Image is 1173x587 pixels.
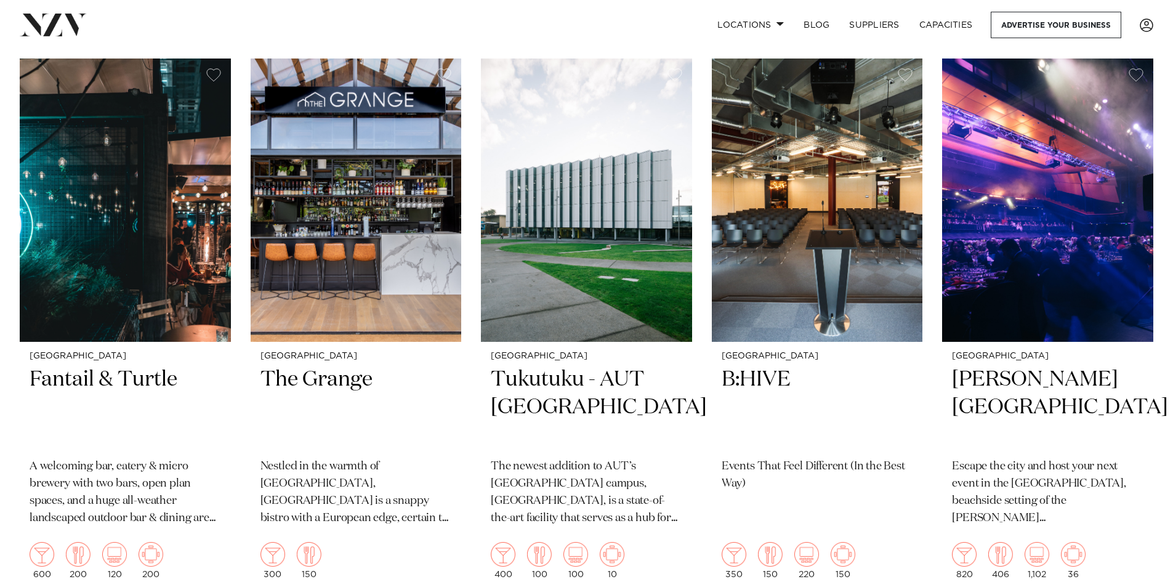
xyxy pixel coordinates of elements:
div: 820 [952,542,977,579]
h2: [PERSON_NAME][GEOGRAPHIC_DATA] [952,366,1143,449]
img: cocktail.png [30,542,54,567]
p: A welcoming bar, eatery & micro brewery with two bars, open plan spaces, and a huge all-weather l... [30,458,221,527]
a: Advertise your business [991,12,1121,38]
div: 150 [831,542,855,579]
img: theatre.png [1025,542,1049,567]
h2: Tukutuku - AUT [GEOGRAPHIC_DATA] [491,366,682,449]
img: meeting.png [600,542,624,567]
img: nzv-logo.png [20,14,87,36]
div: 220 [794,542,819,579]
h2: Fantail & Turtle [30,366,221,449]
img: cocktail.png [260,542,285,567]
img: dining.png [527,542,552,567]
img: cocktail.png [491,542,515,567]
div: 300 [260,542,285,579]
div: 400 [491,542,515,579]
small: [GEOGRAPHIC_DATA] [491,352,682,361]
h2: The Grange [260,366,452,449]
a: BLOG [794,12,839,38]
div: 406 [988,542,1013,579]
div: 600 [30,542,54,579]
div: 100 [563,542,588,579]
div: 200 [66,542,91,579]
img: theatre.png [794,542,819,567]
div: 200 [139,542,163,579]
div: 100 [527,542,552,579]
img: cocktail.png [952,542,977,567]
small: [GEOGRAPHIC_DATA] [30,352,221,361]
img: dining.png [988,542,1013,567]
p: The newest addition to AUT’s [GEOGRAPHIC_DATA] campus, [GEOGRAPHIC_DATA], is a state-of-the-art f... [491,458,682,527]
div: 10 [600,542,624,579]
div: 36 [1061,542,1086,579]
div: 150 [297,542,321,579]
h2: B:HIVE [722,366,913,449]
div: 150 [758,542,783,579]
img: meeting.png [1061,542,1086,567]
div: 1,102 [1025,542,1049,579]
a: Locations [707,12,794,38]
p: Nestled in the warmth of [GEOGRAPHIC_DATA], [GEOGRAPHIC_DATA] is a snappy bistro with a European ... [260,458,452,527]
p: Escape the city and host your next event in the [GEOGRAPHIC_DATA], beachside setting of the [PERS... [952,458,1143,527]
img: dining.png [66,542,91,567]
a: SUPPLIERS [839,12,909,38]
img: meeting.png [831,542,855,567]
small: [GEOGRAPHIC_DATA] [722,352,913,361]
div: 120 [102,542,127,579]
img: dining.png [758,542,783,567]
div: 350 [722,542,746,579]
small: [GEOGRAPHIC_DATA] [952,352,1143,361]
img: meeting.png [139,542,163,567]
small: [GEOGRAPHIC_DATA] [260,352,452,361]
img: dining.png [297,542,321,567]
p: Events That Feel Different (In the Best Way) [722,458,913,493]
img: theatre.png [563,542,588,567]
img: theatre.png [102,542,127,567]
a: Capacities [909,12,983,38]
img: cocktail.png [722,542,746,567]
